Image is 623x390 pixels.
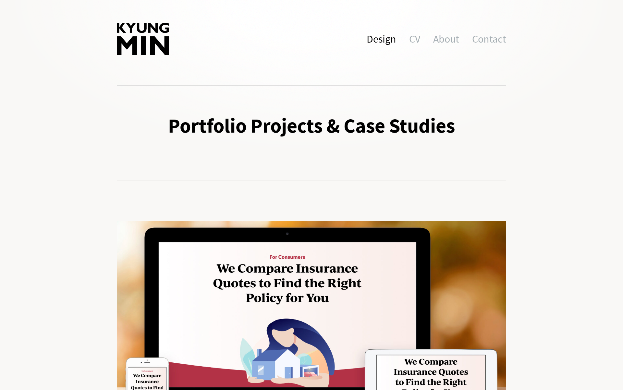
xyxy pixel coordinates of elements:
[472,23,506,55] a: Contact
[409,23,420,55] a: CV
[433,23,459,55] a: About
[117,112,506,140] h1: Portfolio Projects & Case Studies
[367,23,396,55] a: Design
[117,23,169,55] img: Kyung Min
